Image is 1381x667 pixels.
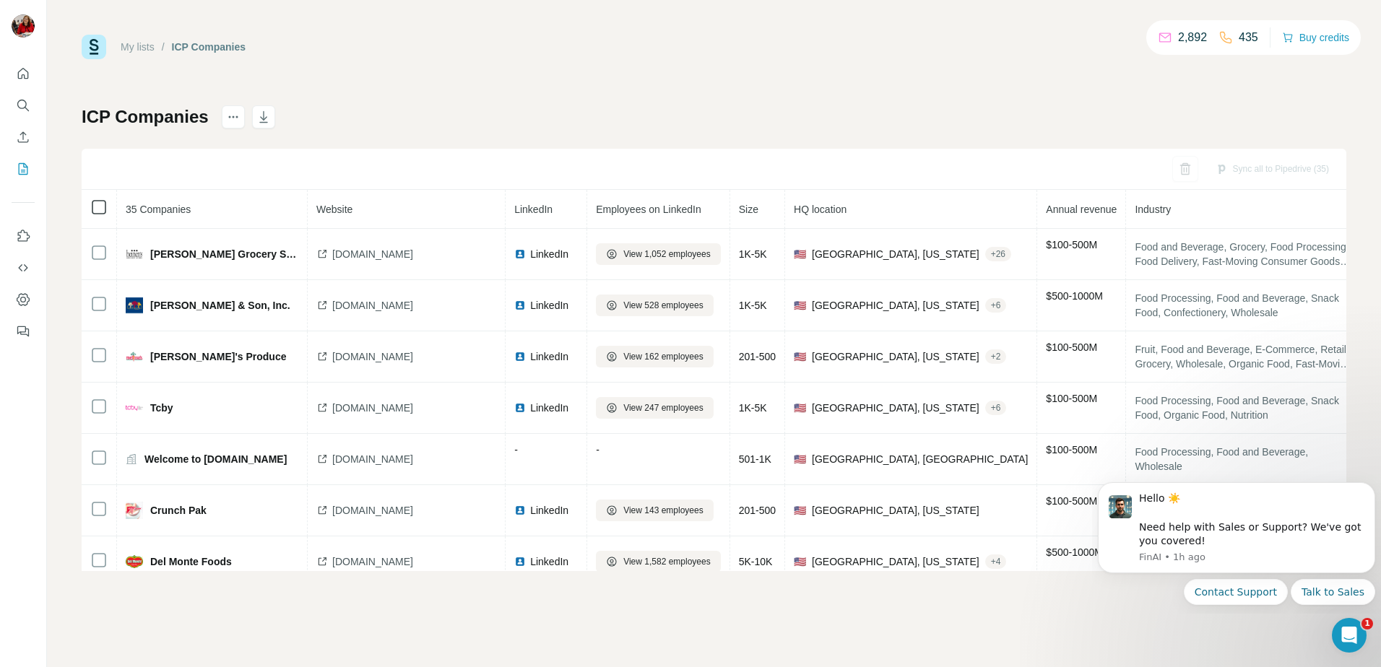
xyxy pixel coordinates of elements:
[530,298,568,313] span: LinkedIn
[623,248,711,261] span: View 1,052 employees
[316,204,352,215] span: Website
[1178,29,1207,46] p: 2,892
[144,452,287,466] span: Welcome to [DOMAIN_NAME]
[162,40,165,54] li: /
[514,556,526,567] img: LinkedIn logo
[12,287,35,313] button: Dashboard
[1135,291,1351,320] span: Food Processing, Food and Beverage, Snack Food, Confectionery, Wholesale
[739,453,771,465] span: 501-1K
[150,247,298,261] span: [PERSON_NAME] Grocery Store
[794,349,806,364] span: 🇺🇸
[596,444,599,455] span: -
[1046,393,1097,404] span: $ 100-500M
[596,204,701,215] span: Employees on LinkedIn
[126,245,143,263] img: company-logo
[1282,27,1349,48] button: Buy credits
[222,105,245,128] button: actions
[514,351,526,362] img: LinkedIn logo
[1135,445,1351,474] span: Food Processing, Food and Beverage, Wholesale
[596,243,721,265] button: View 1,052 employees
[1239,29,1258,46] p: 435
[1046,341,1097,353] span: $ 100-500M
[1046,204,1117,215] span: Annual revenue
[794,247,806,261] span: 🇺🇸
[150,401,173,415] span: Tcby
[623,299,704,312] span: View 528 employees
[172,40,246,54] div: ICP Companies
[332,554,413,569] span: [DOMAIN_NAME]
[596,295,714,316] button: View 528 employees
[150,503,207,518] span: Crunch Pak
[1135,393,1351,422] span: Food Processing, Food and Beverage, Snack Food, Organic Food, Nutrition
[126,502,143,519] img: company-logo
[121,41,155,53] a: My lists
[332,247,413,261] span: [DOMAIN_NAME]
[812,401,979,415] span: [GEOGRAPHIC_DATA], [US_STATE]
[1046,290,1103,302] span: $ 500-1000M
[12,61,35,87] button: Quick start
[332,349,413,364] span: [DOMAIN_NAME]
[12,318,35,344] button: Feedback
[794,554,806,569] span: 🇺🇸
[739,204,758,215] span: Size
[985,299,1007,312] div: + 6
[1332,618,1367,653] iframe: Intercom live chat
[1046,444,1097,455] span: $ 100-500M
[332,452,413,466] span: [DOMAIN_NAME]
[1046,495,1097,507] span: $ 100-500M
[596,500,714,521] button: View 143 employees
[530,503,568,518] span: LinkedIn
[1135,342,1351,371] span: Fruit, Food and Beverage, E-Commerce, Retail, Grocery, Wholesale, Organic Food, Fast-Moving Consu...
[82,105,209,128] h1: ICP Companies
[794,401,806,415] span: 🇺🇸
[739,505,776,516] span: 201-500
[12,156,35,182] button: My lists
[739,351,776,362] span: 201-500
[596,346,714,367] button: View 162 employees
[514,300,526,311] img: LinkedIn logo
[514,248,526,260] img: LinkedIn logo
[739,248,767,260] span: 1K-5K
[812,349,979,364] span: [GEOGRAPHIC_DATA], [US_STATE]
[623,504,704,517] span: View 143 employees
[150,298,290,313] span: [PERSON_NAME] & Son, Inc.
[126,297,143,314] img: company-logo
[12,14,35,38] img: Avatar
[126,405,143,410] img: company-logo
[812,247,979,261] span: [GEOGRAPHIC_DATA], [US_STATE]
[530,247,568,261] span: LinkedIn
[812,452,1028,466] span: [GEOGRAPHIC_DATA], [GEOGRAPHIC_DATA]
[812,554,979,569] span: [GEOGRAPHIC_DATA], [US_STATE]
[739,402,767,414] span: 1K-5K
[794,298,806,313] span: 🇺🇸
[12,255,35,281] button: Use Surfe API
[126,204,191,215] span: 35 Companies
[623,555,711,568] span: View 1,582 employees
[150,554,232,569] span: Del Monte Foods
[530,401,568,415] span: LinkedIn
[530,554,568,569] span: LinkedIn
[1046,546,1103,558] span: $ 500-1000M
[514,204,553,215] span: LinkedIn
[596,551,721,572] button: View 1,582 employees
[623,401,704,414] span: View 247 employees
[1135,204,1171,215] span: Industry
[985,350,1007,363] div: + 2
[739,300,767,311] span: 1K-5K
[812,298,979,313] span: [GEOGRAPHIC_DATA], [US_STATE]
[514,444,518,455] span: -
[739,556,773,567] span: 5K-10K
[332,401,413,415] span: [DOMAIN_NAME]
[623,350,704,363] span: View 162 employees
[812,503,979,518] span: [GEOGRAPHIC_DATA], [US_STATE]
[12,223,35,249] button: Use Surfe on LinkedIn
[126,555,143,568] img: company-logo
[514,505,526,516] img: LinkedIn logo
